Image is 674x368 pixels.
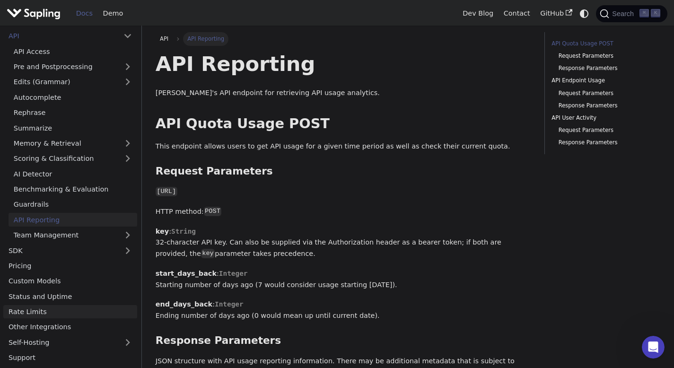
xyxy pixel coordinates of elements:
strong: start_days_back [156,270,217,277]
a: Support [3,351,137,365]
a: Request Parameters [559,52,654,61]
img: Sapling.ai [7,7,61,20]
p: : Ending number of days ago (0 would mean up until current date). [156,299,531,322]
iframe: Intercom live chat [642,336,665,359]
span: API Reporting [183,32,228,45]
h1: API Reporting [156,51,531,77]
a: Memory & Retrieval [9,137,137,150]
button: Expand sidebar category 'SDK' [118,244,137,257]
a: Sapling.ai [7,7,64,20]
a: Docs [71,6,98,21]
h2: API Quota Usage POST [156,115,531,132]
button: Search (Command+K) [596,5,667,22]
a: Custom Models [3,274,137,288]
a: GitHub [535,6,577,21]
a: Response Parameters [559,138,654,147]
a: AI Detector [9,167,137,181]
a: Rephrase [9,106,137,120]
a: Response Parameters [559,101,654,110]
a: API [3,29,118,43]
h3: Response Parameters [156,334,531,347]
a: API User Activity [551,114,657,123]
p: HTTP method: [156,206,531,218]
a: Scoring & Classification [9,152,137,166]
kbd: ⌘ [639,9,649,18]
kbd: K [651,9,660,18]
a: Guardrails [9,198,137,211]
span: API [160,35,168,42]
a: Rate Limits [3,305,137,319]
a: Pricing [3,259,137,273]
a: Team Management [9,228,137,242]
a: Status and Uptime [3,289,137,303]
a: Pre and Postprocessing [9,60,137,74]
code: [URL] [156,187,177,196]
p: This endpoint allows users to get API usage for a given time period as well as check their curren... [156,141,531,152]
a: API Endpoint Usage [551,76,657,85]
h3: Request Parameters [156,165,531,178]
button: Switch between dark and light mode (currently system mode) [578,7,591,20]
p: [PERSON_NAME]'s API endpoint for retrieving API usage analytics. [156,88,531,99]
p: : Starting number of days ago (7 would consider usage starting [DATE]). [156,268,531,291]
a: Summarize [9,121,137,135]
a: API Quota Usage POST [551,39,657,48]
a: Other Integrations [3,320,137,334]
a: API Reporting [9,213,137,227]
a: Dev Blog [457,6,498,21]
a: SDK [3,244,118,257]
a: Self-Hosting [3,335,137,349]
p: : 32-character API key. Can also be supplied via the Authorization header as a bearer token; if b... [156,226,531,260]
a: Edits (Grammar) [9,75,137,89]
a: Benchmarking & Evaluation [9,183,137,196]
span: Integer [219,270,248,277]
nav: Breadcrumbs [156,32,531,45]
a: Autocomplete [9,90,137,104]
span: Search [609,10,639,18]
strong: key [156,228,169,235]
span: String [171,228,196,235]
a: Request Parameters [559,126,654,135]
a: Response Parameters [559,64,654,73]
a: Request Parameters [559,89,654,98]
code: POST [204,207,222,216]
code: key [201,249,215,258]
a: API [156,32,173,45]
strong: end_days_back [156,300,212,308]
a: Demo [98,6,128,21]
a: API Access [9,44,137,58]
button: Collapse sidebar category 'API' [118,29,137,43]
span: Integer [215,300,244,308]
a: Contact [499,6,535,21]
